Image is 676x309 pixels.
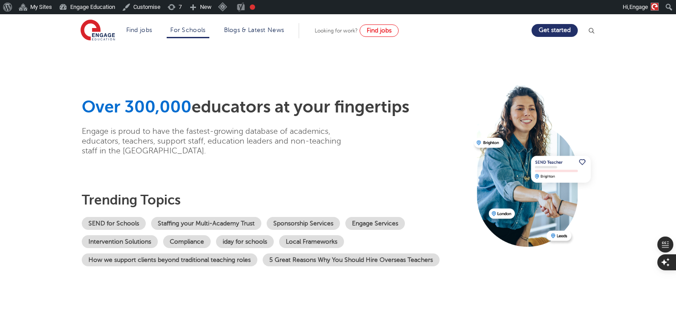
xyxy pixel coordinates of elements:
[216,235,274,248] a: iday for schools
[82,126,355,156] p: Engage is proud to have the fastest-growing database of academics, educators, teachers, support s...
[629,4,648,10] span: Engage
[82,97,468,117] h1: educators at your fingertips
[263,253,440,266] a: 5 Great Reasons Why You Should Hire Overseas Teachers
[367,27,392,34] span: Find jobs
[82,97,192,116] span: Over 300,000
[315,28,358,34] span: Looking for work?
[82,235,158,248] a: Intervention Solutions
[80,20,115,42] img: Engage Education
[82,217,146,230] a: SEND for Schools
[224,27,284,33] a: Blogs & Latest News
[267,217,340,230] a: Sponsorship Services
[345,217,405,230] a: Engage Services
[532,24,578,37] a: Get started
[126,27,152,33] a: Find jobs
[250,4,255,10] div: Needs improvement
[279,235,344,248] a: Local Frameworks
[170,27,205,33] a: For Schools
[360,24,399,37] a: Find jobs
[151,217,261,230] a: Staffing your Multi-Academy Trust
[82,192,468,208] h3: Trending topics
[82,253,257,266] a: How we support clients beyond traditional teaching roles
[163,235,211,248] a: Compliance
